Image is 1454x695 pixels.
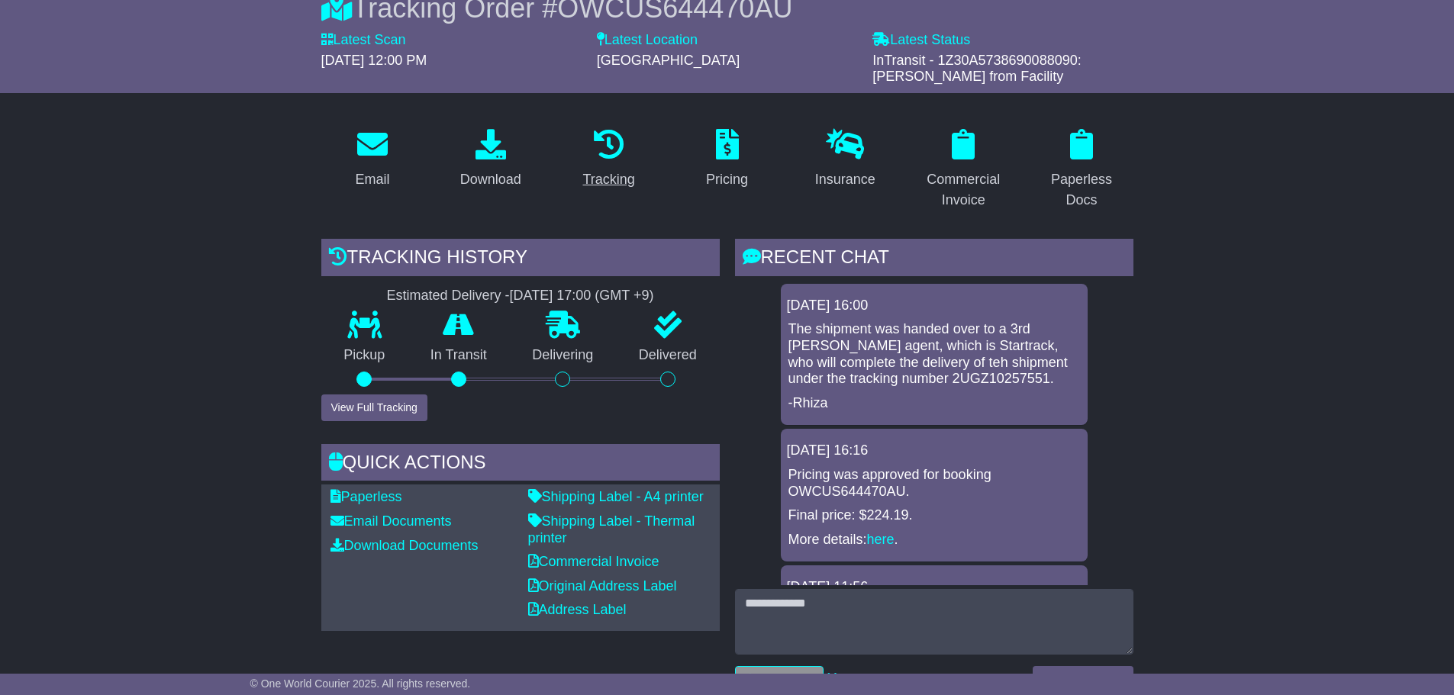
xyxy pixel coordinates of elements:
div: Commercial Invoice [922,169,1005,211]
p: Pricing was approved for booking OWCUS644470AU. [788,467,1080,500]
span: © One World Courier 2025. All rights reserved. [250,677,471,690]
span: [DATE] 12:00 PM [321,53,427,68]
div: Tracking history [321,239,720,280]
p: In Transit [408,347,510,364]
div: [DATE] 11:56 [787,579,1082,596]
div: Estimated Delivery - [321,288,720,304]
div: Quick Actions [321,444,720,485]
div: Email [355,169,389,190]
button: Send a Message [1033,666,1133,693]
a: Pricing [696,124,758,195]
a: here [867,532,895,547]
p: Delivering [510,347,617,364]
p: Final price: $224.19. [788,507,1080,524]
p: Pickup [321,347,408,364]
a: Paperless [330,489,402,504]
p: -Rhiza [788,395,1080,412]
div: [DATE] 17:00 (GMT +9) [510,288,654,304]
div: Download [460,169,521,190]
p: The shipment was handed over to a 3rd [PERSON_NAME] agent, which is Startrack, who will complete ... [788,321,1080,387]
a: Email [345,124,399,195]
span: [GEOGRAPHIC_DATA] [597,53,740,68]
a: Original Address Label [528,578,677,594]
div: RECENT CHAT [735,239,1133,280]
a: Tracking [572,124,644,195]
a: Shipping Label - A4 printer [528,489,704,504]
div: Pricing [706,169,748,190]
a: Address Label [528,602,627,617]
a: Paperless Docs [1030,124,1133,216]
a: Commercial Invoice [528,554,659,569]
label: Latest Status [872,32,970,49]
a: Shipping Label - Thermal printer [528,513,695,545]
span: InTransit - 1Z30A5738690088090: [PERSON_NAME] from Facility [872,53,1082,85]
p: More details: . [788,532,1080,549]
a: Insurance [805,124,885,195]
div: Tracking [582,169,634,190]
label: Latest Scan [321,32,406,49]
div: Paperless Docs [1040,169,1124,211]
a: Download Documents [330,538,479,553]
a: Email Documents [330,513,452,529]
div: [DATE] 16:00 [787,298,1082,314]
p: Delivered [616,347,720,364]
a: Download [450,124,531,195]
a: Commercial Invoice [912,124,1015,216]
label: Latest Location [597,32,698,49]
div: Insurance [815,169,875,190]
button: View Full Tracking [321,394,427,421]
div: [DATE] 16:16 [787,442,1082,459]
